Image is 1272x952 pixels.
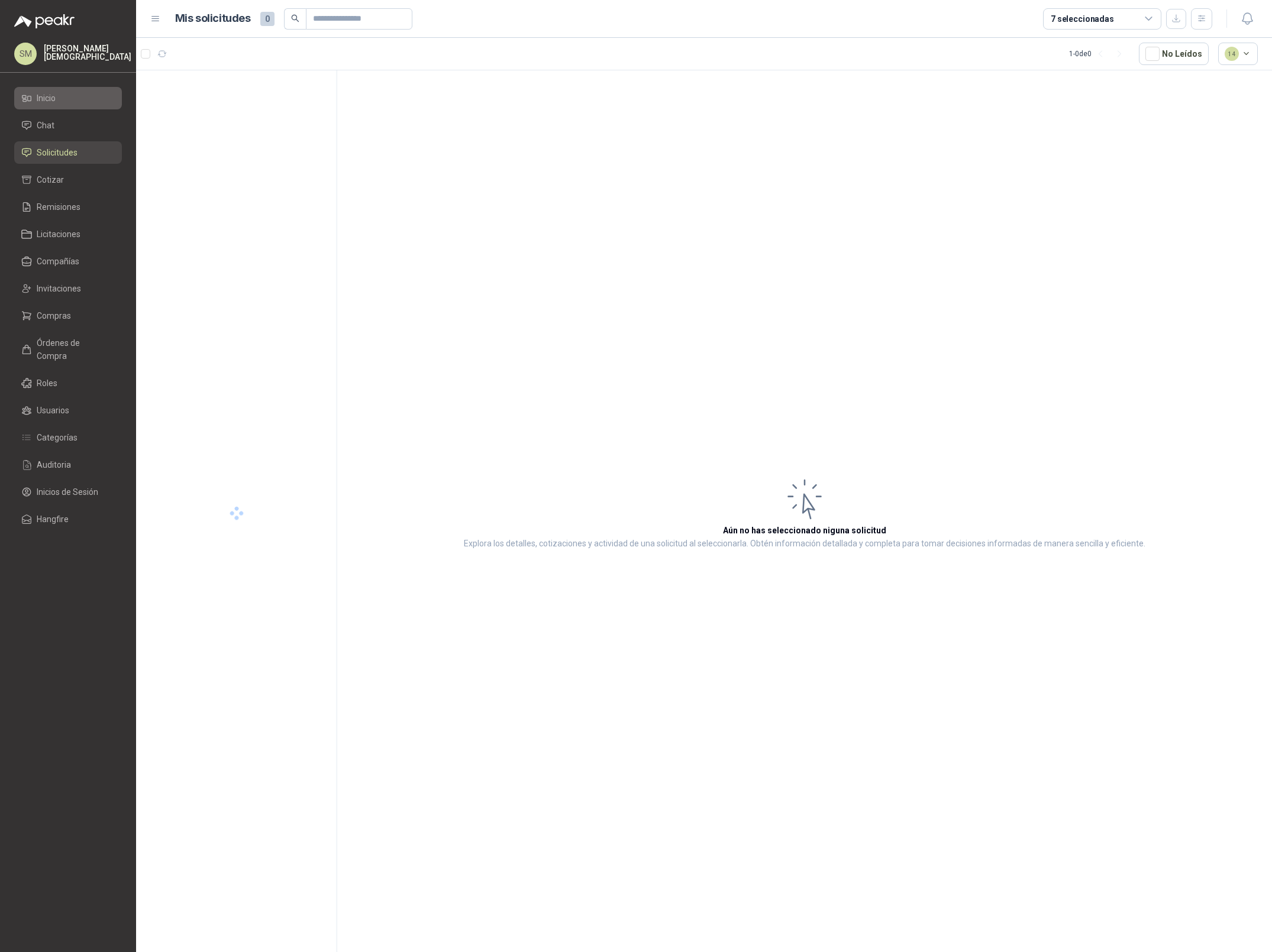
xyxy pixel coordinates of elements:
a: Remisiones [14,196,122,218]
span: Inicio [37,92,56,105]
a: Categorías [14,426,122,449]
div: 1 - 0 de 0 [1069,44,1129,63]
a: Compañías [14,250,122,273]
span: search [291,14,299,22]
button: 14 [1218,43,1258,65]
span: Roles [37,377,57,390]
a: Compras [14,305,122,327]
span: Cotizar [37,173,64,186]
a: Chat [14,114,122,137]
span: Inicios de Sesión [37,485,98,498]
span: Categorías [37,431,78,444]
button: No Leídos [1139,43,1209,65]
span: Auditoria [37,458,71,471]
h3: Aún no has seleccionado niguna solicitud [723,524,886,537]
a: Roles [14,372,122,394]
h1: Mis solicitudes [175,10,251,27]
span: Usuarios [37,404,69,417]
div: SM [14,43,37,65]
a: Órdenes de Compra [14,332,122,367]
a: Usuarios [14,399,122,422]
span: Compañías [37,255,79,268]
span: Hangfire [37,513,69,526]
img: Logo peakr [14,14,75,28]
p: [PERSON_NAME] [DEMOGRAPHIC_DATA] [44,44,131,61]
div: 7 seleccionadas [1051,12,1114,25]
span: 0 [260,12,275,26]
a: Invitaciones [14,277,122,300]
span: Licitaciones [37,228,80,241]
span: Chat [37,119,54,132]
a: Inicio [14,87,122,109]
span: Invitaciones [37,282,81,295]
a: Solicitudes [14,141,122,164]
span: Solicitudes [37,146,78,159]
span: Órdenes de Compra [37,336,111,362]
a: Inicios de Sesión [14,481,122,503]
span: Compras [37,309,71,322]
a: Hangfire [14,508,122,530]
p: Explora los detalles, cotizaciones y actividad de una solicitud al seleccionarla. Obtén informaci... [464,537,1145,551]
a: Licitaciones [14,223,122,245]
a: Cotizar [14,169,122,191]
span: Remisiones [37,200,80,213]
a: Auditoria [14,454,122,476]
